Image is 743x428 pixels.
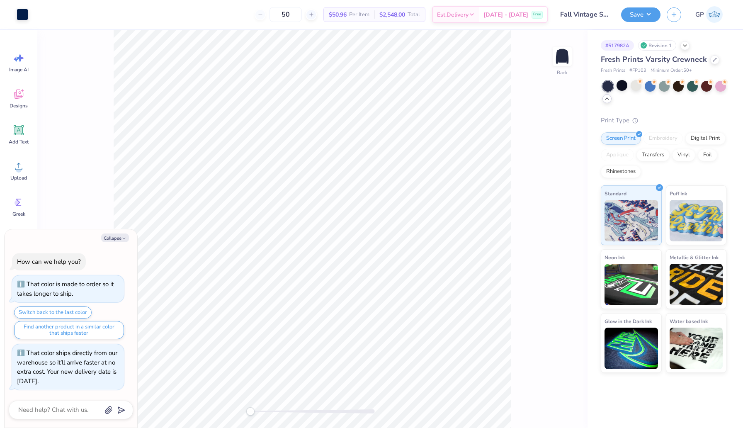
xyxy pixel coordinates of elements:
span: Image AI [9,66,29,73]
span: Est. Delivery [437,10,469,19]
span: Water based Ink [670,317,708,326]
img: Standard [605,200,658,241]
span: Metallic & Glitter Ink [670,253,719,262]
img: Back [554,48,571,65]
div: Transfers [636,149,670,161]
div: That color is made to order so it takes longer to ship. [17,280,114,298]
div: Screen Print [601,132,641,145]
img: Glow in the Dark Ink [605,328,658,369]
div: Digital Print [685,132,726,145]
input: – – [270,7,302,22]
span: Fresh Prints Varsity Crewneck [601,54,707,64]
img: Grace Peterson [706,6,723,23]
input: Untitled Design [554,6,615,23]
div: How can we help you? [17,258,81,266]
span: [DATE] - [DATE] [483,10,528,19]
button: Save [621,7,660,22]
span: $2,548.00 [379,10,405,19]
span: Designs [10,102,28,109]
div: Foil [698,149,717,161]
a: GP [692,6,726,23]
span: Standard [605,189,626,198]
div: Embroidery [643,132,683,145]
span: Greek [12,211,25,217]
button: Switch back to the last color [14,306,92,319]
span: Minimum Order: 50 + [651,67,692,74]
img: Metallic & Glitter Ink [670,264,723,305]
img: Puff Ink [670,200,723,241]
div: Print Type [601,116,726,125]
div: Applique [601,149,634,161]
span: Upload [10,175,27,181]
span: Glow in the Dark Ink [605,317,652,326]
span: Fresh Prints [601,67,625,74]
span: # FP103 [629,67,646,74]
span: Total [408,10,420,19]
img: Water based Ink [670,328,723,369]
div: Rhinestones [601,165,641,178]
span: GP [695,10,704,19]
div: Back [557,69,568,76]
span: $50.96 [329,10,347,19]
div: Accessibility label [246,407,255,416]
div: Vinyl [672,149,695,161]
button: Find another product in a similar color that ships faster [14,321,124,339]
span: Add Text [9,139,29,145]
span: Puff Ink [670,189,687,198]
button: Collapse [101,233,129,242]
div: That color ships directly from our warehouse so it’ll arrive faster at no extra cost. Your new de... [17,349,117,385]
img: Neon Ink [605,264,658,305]
span: Per Item [349,10,369,19]
div: Revision 1 [638,40,676,51]
span: Free [533,12,541,17]
span: Neon Ink [605,253,625,262]
div: # 517982A [601,40,634,51]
